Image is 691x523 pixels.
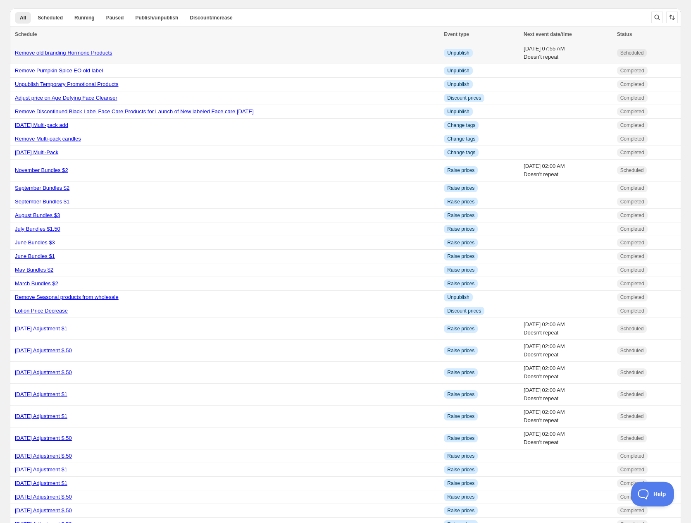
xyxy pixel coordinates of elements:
span: Raise prices [447,466,474,473]
span: Scheduled [620,167,644,174]
iframe: Toggle Customer Support [631,482,674,506]
span: Scheduled [620,50,644,56]
td: [DATE] 02:00 AM Doesn't repeat [521,406,615,427]
span: Completed [620,280,644,287]
span: Raise prices [447,347,474,354]
a: Remove old branding Hormone Products [15,50,112,56]
a: Adjust price on Age Defying Face Cleanser [15,95,117,101]
span: Completed [620,198,644,205]
span: Publish/unpublish [135,14,178,21]
span: Raise prices [447,253,474,260]
td: [DATE] 02:00 AM Doesn't repeat [521,384,615,406]
span: Raise prices [447,198,474,205]
a: [DATE] Adjustment $.50 [15,453,72,459]
span: Completed [620,81,644,88]
span: Completed [620,294,644,301]
td: [DATE] 02:00 AM Doesn't repeat [521,160,615,181]
span: Change tags [447,136,475,142]
a: Lotion Price Decrease [15,308,68,314]
span: Completed [620,480,644,487]
a: August Bundles $3 [15,212,60,218]
button: Search and filter results [651,12,663,23]
a: [DATE] Adjustment $.50 [15,435,72,441]
span: Running [74,14,95,21]
span: Raise prices [447,453,474,459]
a: Unpublish Temporary Promotional Products [15,81,119,87]
a: September Bundles $2 [15,185,69,191]
span: Schedule [15,31,37,37]
span: Completed [620,494,644,500]
span: Completed [620,149,644,156]
span: Scheduled [620,435,644,442]
span: Completed [620,466,644,473]
a: May Bundles $2 [15,267,53,273]
a: [DATE] Adjustment $1 [15,391,67,397]
span: Completed [620,108,644,115]
span: Raise prices [447,325,474,332]
a: March Bundles $2 [15,280,58,287]
a: Remove Multi-pack candles [15,136,81,142]
a: [DATE] Adjustment $1 [15,325,67,332]
a: [DATE] Adjustment $1 [15,466,67,473]
span: Raise prices [447,226,474,232]
a: November Bundles $2 [15,167,68,173]
a: [DATE] Adjustment $1 [15,413,67,419]
span: Raise prices [447,267,474,273]
a: [DATE] Adjustment $.50 [15,347,72,353]
span: Scheduled [38,14,63,21]
span: Unpublish [447,294,469,301]
span: Completed [620,267,644,273]
span: Discount/increase [190,14,232,21]
span: Change tags [447,149,475,156]
span: Next event date/time [524,31,572,37]
span: Completed [620,122,644,129]
span: Unpublish [447,81,469,88]
span: Raise prices [447,185,474,191]
a: Remove Pumpkin Spice EO old label [15,67,103,74]
a: [DATE] Multi-pack add [15,122,68,128]
span: Raise prices [447,494,474,500]
span: Raise prices [447,413,474,420]
td: [DATE] 02:00 AM Doesn't repeat [521,340,615,362]
span: Raise prices [447,369,474,376]
a: July Bundles $1.50 [15,226,60,232]
span: Raise prices [447,212,474,219]
span: Raise prices [447,435,474,442]
span: Scheduled [620,347,644,354]
td: [DATE] 02:00 AM Doesn't repeat [521,427,615,449]
span: Event type [444,31,469,37]
span: Completed [620,212,644,219]
span: Raise prices [447,280,474,287]
a: [DATE] Adjustment $.50 [15,369,72,375]
span: Raise prices [447,167,474,174]
span: Change tags [447,122,475,129]
span: Completed [620,136,644,142]
span: Completed [620,453,644,459]
span: Completed [620,308,644,314]
span: Scheduled [620,391,644,398]
a: [DATE] Adjustment $.50 [15,494,72,500]
span: Completed [620,185,644,191]
span: Status [617,31,632,37]
span: Paused [106,14,124,21]
span: Completed [620,239,644,246]
span: Completed [620,95,644,101]
a: September Bundles $1 [15,198,69,205]
span: Raise prices [447,480,474,487]
a: Remove Seasonal products from wholesale [15,294,119,300]
span: Raise prices [447,391,474,398]
span: Completed [620,253,644,260]
span: Scheduled [620,325,644,332]
span: Discount prices [447,95,481,101]
span: Completed [620,226,644,232]
span: Scheduled [620,369,644,376]
span: Completed [620,507,644,514]
a: [DATE] Adjustment $1 [15,480,67,486]
span: Raise prices [447,507,474,514]
span: Unpublish [447,67,469,74]
span: All [20,14,26,21]
span: Unpublish [447,50,469,56]
td: [DATE] 02:00 AM Doesn't repeat [521,362,615,384]
a: [DATE] Multi-Pack [15,149,58,155]
span: Raise prices [447,239,474,246]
